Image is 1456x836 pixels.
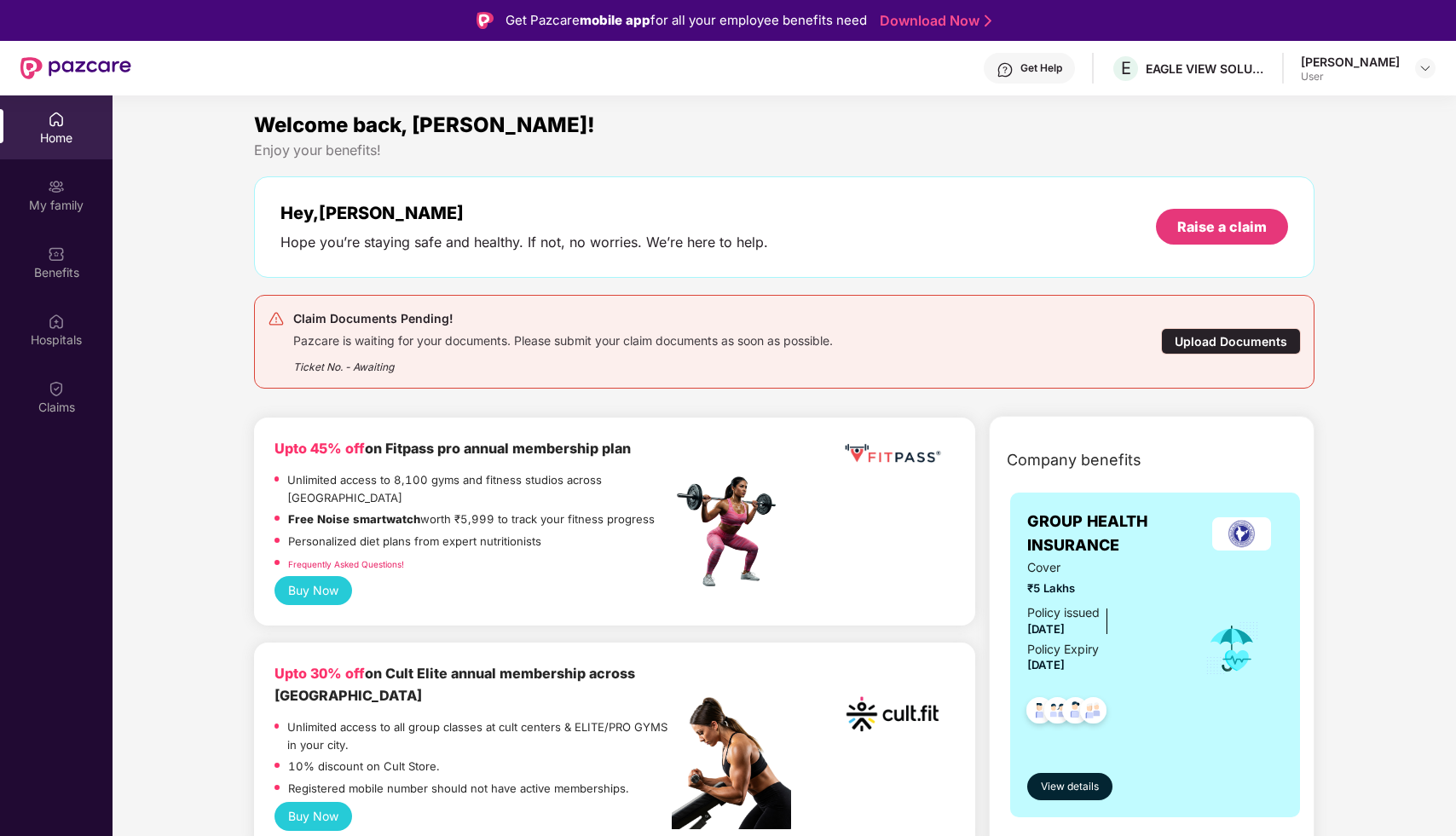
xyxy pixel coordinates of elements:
p: Unlimited access to all group classes at cult centers & ELITE/PRO GYMS in your city. [287,718,672,753]
img: pc2.png [672,697,791,829]
span: [DATE] [1027,622,1065,636]
div: Upload Documents [1161,328,1301,355]
img: icon [1205,620,1260,677]
img: insurerLogo [1212,517,1271,551]
img: svg+xml;base64,PHN2ZyB4bWxucz0iaHR0cDovL3d3dy53My5vcmcvMjAwMC9zdmciIHdpZHRoPSI0OC45NDMiIGhlaWdodD... [1054,692,1096,734]
img: Stroke [985,12,991,30]
div: Enjoy your benefits! [254,141,1314,159]
div: Ticket No. - Awaiting [293,349,833,375]
img: fpp.png [672,472,791,591]
img: svg+xml;base64,PHN2ZyBpZD0iQ2xhaW0iIHhtbG5zPSJodHRwOi8vd3d3LnczLm9yZy8yMDAwL3N2ZyIgd2lkdGg9IjIwIi... [48,380,65,397]
span: Cover [1027,558,1181,577]
p: worth ₹5,999 to track your fitness progress [288,510,655,528]
img: svg+xml;base64,PHN2ZyBpZD0iSG9zcGl0YWxzIiB4bWxucz0iaHR0cDovL3d3dy53My5vcmcvMjAwMC9zdmciIHdpZHRoPS... [48,313,65,330]
button: View details [1027,773,1112,800]
img: svg+xml;base64,PHN2ZyB4bWxucz0iaHR0cDovL3d3dy53My5vcmcvMjAwMC9zdmciIHdpZHRoPSI0OC45NDMiIGhlaWdodD... [1072,692,1114,734]
p: Unlimited access to 8,100 gyms and fitness studios across [GEOGRAPHIC_DATA] [287,471,671,506]
div: Claim Documents Pending! [293,308,833,329]
div: Hey, [PERSON_NAME] [280,203,768,223]
div: Raise a claim [1177,217,1267,236]
p: 10% discount on Cult Store. [288,758,440,775]
span: GROUP HEALTH INSURANCE [1027,510,1199,558]
strong: Free Noise smartwatch [288,512,420,526]
div: Get Help [1020,61,1062,75]
span: View details [1041,779,1099,795]
img: svg+xml;base64,PHN2ZyBpZD0iRHJvcGRvd24tMzJ4MzIiIHhtbG5zPSJodHRwOi8vd3d3LnczLm9yZy8yMDAwL3N2ZyIgd2... [1418,61,1432,75]
img: svg+xml;base64,PHN2ZyB3aWR0aD0iMjAiIGhlaWdodD0iMjAiIHZpZXdCb3g9IjAgMCAyMCAyMCIgZmlsbD0ibm9uZSIgeG... [48,178,65,195]
button: Buy Now [274,802,352,831]
b: Upto 45% off [274,440,365,457]
img: New Pazcare Logo [20,57,131,79]
img: svg+xml;base64,PHN2ZyB4bWxucz0iaHR0cDovL3d3dy53My5vcmcvMjAwMC9zdmciIHdpZHRoPSI0OC45NDMiIGhlaWdodD... [1019,692,1060,734]
img: svg+xml;base64,PHN2ZyB4bWxucz0iaHR0cDovL3d3dy53My5vcmcvMjAwMC9zdmciIHdpZHRoPSIyNCIgaGVpZ2h0PSIyNC... [268,310,285,327]
div: User [1301,70,1400,84]
img: svg+xml;base64,PHN2ZyBpZD0iQmVuZWZpdHMiIHhtbG5zPSJodHRwOi8vd3d3LnczLm9yZy8yMDAwL3N2ZyIgd2lkdGg9Ij... [48,245,65,262]
div: Pazcare is waiting for your documents. Please submit your claim documents as soon as possible. [293,329,833,349]
div: Get Pazcare for all your employee benefits need [506,10,867,31]
img: Logo [477,12,494,29]
img: fppp.png [841,438,944,470]
span: Company benefits [1007,448,1141,472]
a: Download Now [880,12,986,30]
div: Policy issued [1027,603,1100,622]
span: [DATE] [1027,658,1065,672]
b: on Fitpass pro annual membership plan [274,440,631,457]
p: Registered mobile number should not have active memberships. [288,780,629,798]
span: Welcome back, [PERSON_NAME]! [254,112,595,137]
img: cult.png [841,663,944,765]
img: svg+xml;base64,PHN2ZyBpZD0iSG9tZSIgeG1sbnM9Imh0dHA6Ly93d3cudzMub3JnLzIwMDAvc3ZnIiB3aWR0aD0iMjAiIG... [48,111,65,128]
img: svg+xml;base64,PHN2ZyBpZD0iSGVscC0zMngzMiIgeG1sbnM9Imh0dHA6Ly93d3cudzMub3JnLzIwMDAvc3ZnIiB3aWR0aD... [997,61,1014,78]
div: Hope you’re staying safe and healthy. If not, no worries. We’re here to help. [280,234,768,251]
div: [PERSON_NAME] [1301,54,1400,70]
div: EAGLE VIEW SOLUTIONS PRIVATE LIMITED [1146,61,1265,77]
div: Policy Expiry [1027,640,1099,659]
span: ₹5 Lakhs [1027,579,1181,597]
span: E [1121,58,1131,78]
b: Upto 30% off [274,665,365,682]
button: Buy Now [274,576,352,605]
b: on Cult Elite annual membership across [GEOGRAPHIC_DATA] [274,665,635,703]
p: Personalized diet plans from expert nutritionists [288,533,541,551]
strong: mobile app [580,12,650,28]
a: Frequently Asked Questions! [288,559,404,569]
img: svg+xml;base64,PHN2ZyB4bWxucz0iaHR0cDovL3d3dy53My5vcmcvMjAwMC9zdmciIHdpZHRoPSI0OC45MTUiIGhlaWdodD... [1037,692,1078,734]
